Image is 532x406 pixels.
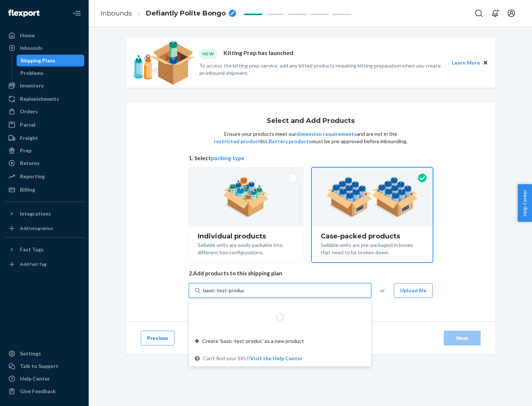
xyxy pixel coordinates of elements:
[95,3,242,24] ol: breadcrumbs
[211,154,245,162] button: packing type
[269,138,311,145] button: Battery products
[20,350,41,357] div: Settings
[321,240,424,256] div: Sellable units are pre-packaged in boxes that need to be broken down.
[4,132,84,144] a: Freight
[4,42,84,54] a: Inbounds
[4,80,84,92] a: Inventory
[202,337,304,345] span: Create ‘basic-test-produc’ as a new product
[189,269,433,277] span: 2. Add products to this shipping plan
[198,233,294,240] div: Individual products
[20,173,45,180] div: Reporting
[223,177,269,217] img: individual-pack.facf35554cb0f1810c75b2bd6df2d64e.png
[326,177,418,217] img: case-pack.59cecea509d18c883b923b81aeac6d0b.png
[4,348,84,359] a: Settings
[250,355,303,362] button: Create ‘basic-test-produc’ as a new productCan't find your SKU?
[4,119,84,131] a: Parcel
[296,130,357,138] button: dimension requirements
[452,59,480,67] button: Learn More
[4,360,84,372] a: Talk to Support
[4,157,84,169] a: Returns
[4,106,84,117] a: Orders
[203,355,303,362] span: Can't find your SKU?
[471,6,486,21] button: Open Search Box
[450,334,474,342] div: Next
[20,210,51,217] div: Integrations
[20,44,42,52] div: Inbounds
[20,82,44,89] div: Inventory
[4,244,84,255] button: Fast Tags
[444,331,481,345] button: Next
[20,246,44,253] div: Fast Tags
[198,240,294,256] div: Sellable units are easily packable into different box configurations.
[17,67,85,79] a: Problems
[146,9,226,18] span: Defiantly Polite Bongo
[321,233,424,240] div: Case-packed products
[380,287,385,294] span: or
[100,9,132,17] a: Inbounds
[20,121,35,128] div: Parcel
[20,261,47,267] div: Add Fast Tag
[4,373,84,385] a: Help Center
[203,287,244,294] input: Create ‘basic-test-produc’ as a new productCan't find your SKU?Visit the Help Center
[488,6,502,21] button: Open notifications
[20,147,31,154] div: Prep
[189,154,433,162] span: 1. Select
[481,59,490,67] button: Close
[267,117,355,125] h1: Select and Add Products
[20,388,56,395] div: Give Feedback
[504,6,519,21] button: Open account menu
[4,93,84,105] a: Replenishments
[20,69,44,77] div: Problems
[20,225,53,231] div: Add Integration
[213,130,408,145] p: Ensure your products meet our and are not in the list. must be pre-approved before inbounding.
[20,95,59,103] div: Replenishments
[4,184,84,196] a: Billing
[20,159,40,167] div: Returns
[224,49,293,59] p: Kitting Prep has launched
[69,6,84,21] button: Close Navigation
[20,134,38,142] div: Freight
[4,258,84,270] a: Add Fast Tag
[214,138,260,145] button: restricted product
[4,145,84,156] a: Prep
[20,362,58,370] div: Talk to Support
[4,30,84,41] a: Home
[4,208,84,220] button: Integrations
[4,171,84,182] a: Reporting
[20,375,50,382] div: Help Center
[4,223,84,234] a: Add Integration
[20,186,35,193] div: Billing
[199,49,218,59] div: NEW
[8,10,40,17] img: Flexport logo
[4,385,84,397] button: Give Feedback
[17,55,85,66] a: Shipping Plans
[199,62,445,77] p: To access the kitting prep service, add any kitted products requiring kitting preparation when yo...
[20,32,35,39] div: Home
[20,108,38,115] div: Orders
[20,57,55,64] div: Shipping Plans
[141,331,174,345] button: Previous
[518,184,532,222] button: Help Center
[394,283,433,298] button: Upload file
